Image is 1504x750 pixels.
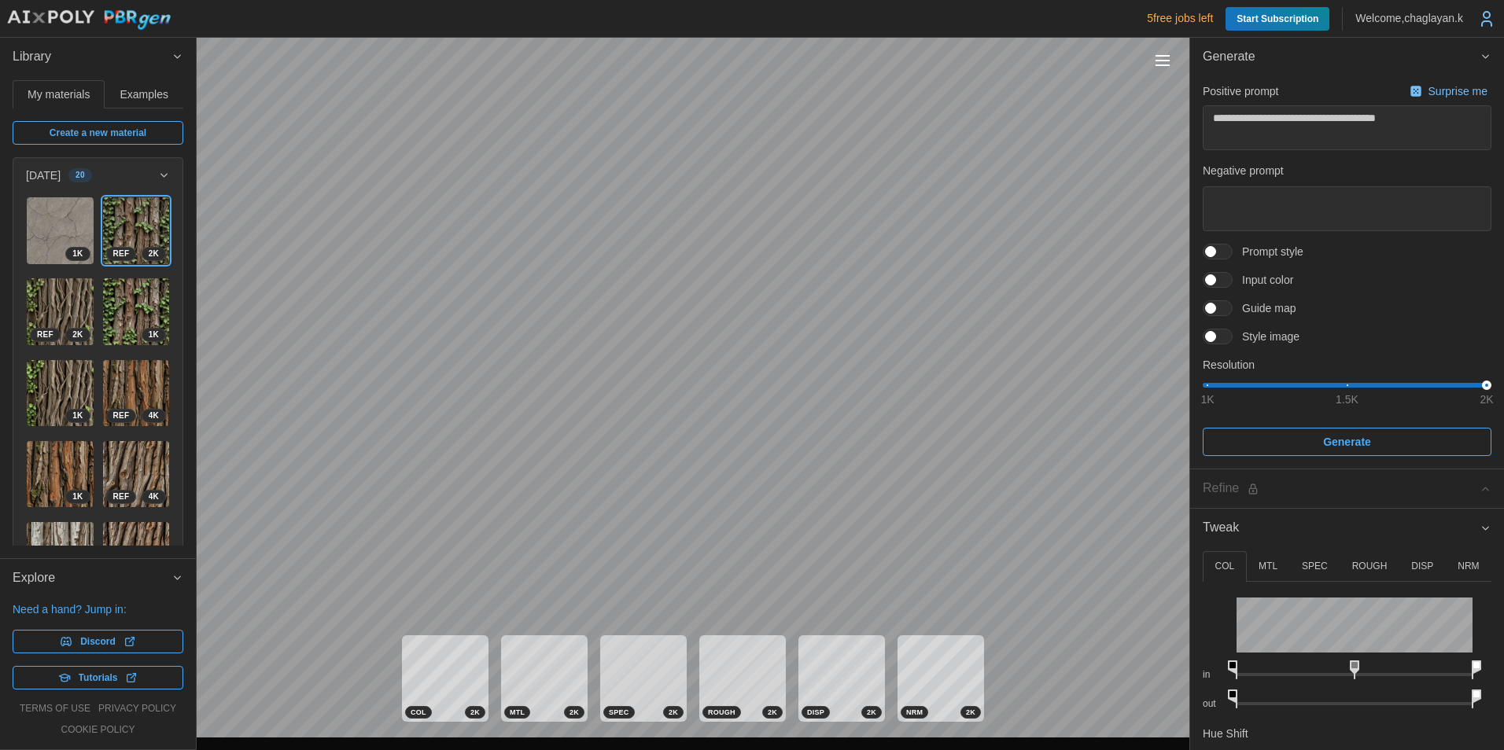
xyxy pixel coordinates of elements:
[13,601,183,617] p: Need a hand? Jump in:
[1190,509,1504,547] button: Tweak
[1323,428,1371,455] span: Generate
[1203,726,1248,741] p: Hue Shift
[1190,76,1504,469] div: Generate
[103,360,170,427] img: dTeQadowTXlcbMAvAxm6
[1233,300,1296,316] span: Guide map
[6,9,171,31] img: AIxPoly PBRgen
[470,707,480,718] span: 2 K
[27,441,94,508] img: vKgPYq2NhHJRI1GEn4q3
[26,440,94,509] a: vKgPYq2NhHJRI1GEn4q31K
[72,491,83,503] span: 1 K
[13,158,182,193] button: [DATE]20
[807,707,824,718] span: DISP
[102,197,171,265] a: DAQ5InRY0cg5pz08AGQP2KREF
[906,707,923,718] span: NRM
[103,441,170,508] img: gqRrMIHTi00WKBejd9hK
[20,702,90,715] a: terms of use
[102,359,171,428] a: dTeQadowTXlcbMAvAxm64KREF
[149,491,159,503] span: 4 K
[102,521,171,590] a: eBEHnsour6WBTdZTifwU1K
[1428,83,1491,99] p: Surprise me
[113,410,130,422] span: REF
[72,410,83,422] span: 1 K
[26,521,94,590] a: wbydgOJVkL4D2lyo4SQl4KREF
[1203,479,1480,498] div: Refine
[1352,560,1388,573] p: ROUGH
[72,248,83,260] span: 1 K
[120,89,168,100] span: Examples
[149,248,159,260] span: 2 K
[1458,560,1479,573] p: NRM
[1259,560,1277,573] p: MTL
[1203,509,1480,547] span: Tweak
[37,329,53,341] span: REF
[1147,10,1213,26] p: 5 free jobs left
[13,121,183,145] a: Create a new material
[98,702,176,715] a: privacy policy
[1190,38,1504,76] button: Generate
[72,329,83,341] span: 2 K
[50,122,146,144] span: Create a new material
[1203,357,1491,373] p: Resolution
[76,169,85,182] span: 20
[27,522,94,589] img: wbydgOJVkL4D2lyo4SQl
[1226,7,1329,31] a: Start Subscription
[26,167,61,183] p: [DATE]
[609,707,629,718] span: SPEC
[149,329,159,341] span: 1 K
[1190,469,1504,508] button: Refine
[966,707,975,718] span: 2 K
[768,707,777,718] span: 2 K
[1233,272,1293,288] span: Input color
[570,707,579,718] span: 2 K
[1237,7,1318,31] span: Start Subscription
[26,278,94,346] a: UJaNZm4qeRssMbTFjRKF2KREF
[1203,163,1491,178] p: Negative prompt
[102,440,171,509] a: gqRrMIHTi00WKBejd9hK4KREF
[1203,697,1224,711] p: out
[1215,560,1234,573] p: COL
[1203,428,1491,456] button: Generate
[103,278,170,345] img: foPSMofo3JtMOLtGy7dD
[102,278,171,346] a: foPSMofo3JtMOLtGy7dD1K
[1152,50,1174,72] button: Toggle viewport controls
[1203,83,1278,99] p: Positive prompt
[103,522,170,589] img: eBEHnsour6WBTdZTifwU
[867,707,876,718] span: 2 K
[1233,244,1303,259] span: Prompt style
[1203,38,1480,76] span: Generate
[27,278,94,345] img: UJaNZm4qeRssMbTFjRKF
[26,197,94,265] a: 8s8QVoE8RZuRbsTDdDgr1K
[28,89,90,100] span: My materials
[26,359,94,428] a: s1aoOx9zUa7qdtig90NB1K
[61,723,135,737] a: cookie policy
[1411,560,1433,573] p: DISP
[510,707,525,718] span: MTL
[669,707,678,718] span: 2 K
[27,360,94,427] img: s1aoOx9zUa7qdtig90NB
[79,667,118,689] span: Tutorials
[1302,560,1328,573] p: SPEC
[113,248,130,260] span: REF
[708,707,735,718] span: ROUGH
[13,666,183,689] a: Tutorials
[27,197,94,264] img: 8s8QVoE8RZuRbsTDdDgr
[411,707,426,718] span: COL
[1203,668,1224,682] p: in
[13,559,171,597] span: Explore
[13,630,183,653] a: Discord
[1233,329,1299,344] span: Style image
[80,631,116,653] span: Discord
[113,491,130,503] span: REF
[1406,80,1491,102] button: Surprise me
[103,197,170,264] img: DAQ5InRY0cg5pz08AGQP
[149,410,159,422] span: 4 K
[13,38,171,76] span: Library
[1355,10,1463,26] p: Welcome, chaglayan.k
